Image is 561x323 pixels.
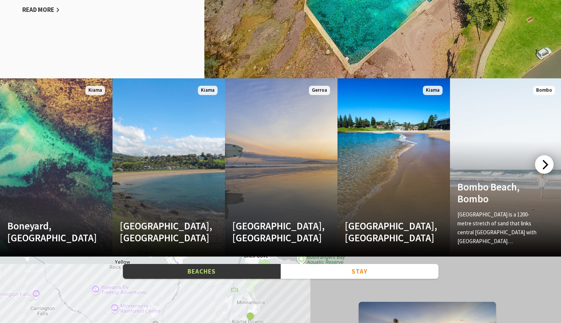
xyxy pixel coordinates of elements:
h4: Bombo Beach, Bombo [457,181,538,205]
span: Gerroa [309,86,330,95]
a: Read More [22,6,60,14]
h4: Boneyard, [GEOGRAPHIC_DATA] [7,220,88,244]
a: [GEOGRAPHIC_DATA], [GEOGRAPHIC_DATA] Kiama [112,78,225,257]
button: Beaches [123,264,281,279]
h4: [GEOGRAPHIC_DATA], [GEOGRAPHIC_DATA] [232,220,313,244]
span: Bombo [533,86,555,95]
h4: [GEOGRAPHIC_DATA], [GEOGRAPHIC_DATA] [345,220,426,244]
a: [GEOGRAPHIC_DATA], [GEOGRAPHIC_DATA] Kiama [337,78,450,257]
button: Stay [281,264,438,279]
span: Kiama [423,86,443,95]
h4: [GEOGRAPHIC_DATA], [GEOGRAPHIC_DATA] [120,220,201,244]
a: Another Image Used [GEOGRAPHIC_DATA], [GEOGRAPHIC_DATA] Gerroa [225,78,337,257]
p: [GEOGRAPHIC_DATA] is a 1200-metre stretch of sand that links central [GEOGRAPHIC_DATA] with [GEOG... [457,210,538,246]
span: Kiama [198,86,218,95]
span: Kiama [85,86,105,95]
button: See detail about Jones Beach, Kiama Downs [245,311,255,321]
